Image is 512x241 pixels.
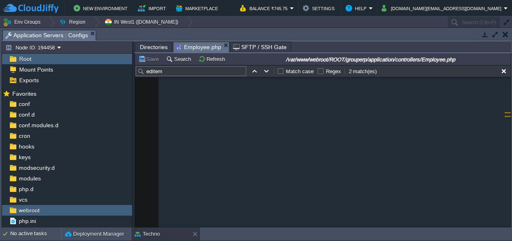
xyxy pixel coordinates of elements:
[17,132,31,140] a: cron
[348,68,378,75] div: 2 match(es)
[17,207,41,214] a: webroot
[17,143,36,150] a: hooks
[17,100,31,108] a: conf
[10,227,61,241] div: No active tasks
[240,3,290,13] button: Balance ₹745.75
[176,42,221,52] span: Employee.php
[326,68,341,74] label: Regex
[17,111,36,118] a: conf.d
[59,16,88,28] button: Region
[138,55,161,63] button: Save
[166,55,193,63] button: Search
[65,230,124,238] button: Deployment Manager
[18,77,40,84] a: Exports
[17,217,37,225] a: php.ini
[478,208,504,233] iframe: chat widget
[382,3,504,13] button: [DOMAIN_NAME][EMAIL_ADDRESS][DOMAIN_NAME]
[138,3,168,13] button: Import
[198,55,227,63] button: Refresh
[17,196,29,203] a: vcs
[3,3,58,14] img: CloudJiffy
[233,42,287,52] span: SFTP / SSH Gate
[346,3,369,13] button: Help
[17,153,32,161] a: keys
[18,66,54,73] a: Mount Points
[140,42,168,52] span: Directories
[135,230,160,238] button: Techno
[173,42,229,52] li: /var/www/webroot/ROOT/grouperp/application/controllers/Employee.php
[17,164,56,171] a: modsecurity.d
[3,16,43,28] button: Env Groups
[303,3,337,13] button: Settings
[5,44,57,51] button: Node ID: 194458
[176,3,220,13] button: Marketplace
[104,16,181,28] button: IN West1 ([DOMAIN_NAME])
[5,30,88,41] span: Application Servers : Configs
[11,90,38,97] a: Favorites
[17,175,42,182] a: modules
[74,3,130,13] button: New Environment
[18,55,33,63] a: Root
[286,68,314,74] label: Match case
[17,185,35,193] a: php.d
[17,122,60,129] a: conf.modules.d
